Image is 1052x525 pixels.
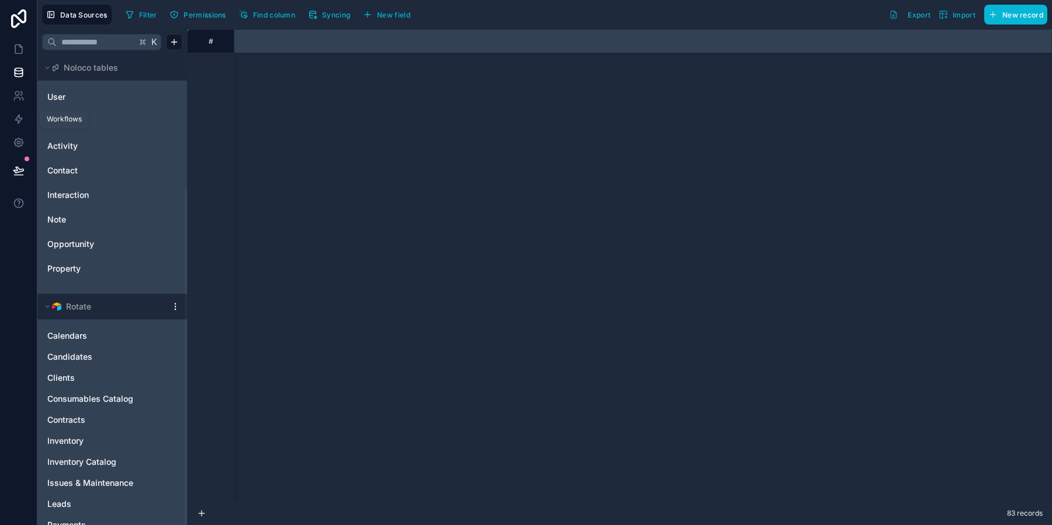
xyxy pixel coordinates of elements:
[47,116,142,127] a: Account
[139,11,157,19] span: Filter
[47,498,71,510] span: Leads
[42,137,182,155] div: Activity
[42,60,175,76] button: Noloco tables
[42,259,182,278] div: Property
[908,11,930,19] span: Export
[1007,509,1043,518] span: 83 records
[42,112,182,131] div: Account
[66,301,91,312] span: Rotate
[47,214,142,225] a: Note
[121,6,161,23] button: Filter
[42,326,182,345] div: Calendars
[304,6,359,23] a: Syncing
[150,38,158,46] span: K
[47,393,154,405] a: Consumables Catalog
[165,6,234,23] a: Permissions
[47,372,154,384] a: Clients
[235,6,299,23] button: Find column
[47,456,154,468] a: Inventory Catalog
[42,495,182,513] div: Leads
[196,37,225,46] div: #
[42,453,182,471] div: Inventory Catalog
[52,302,61,311] img: Airtable Logo
[47,91,142,103] a: User
[47,238,94,250] span: Opportunity
[980,5,1047,25] a: New record
[253,11,295,19] span: Find column
[47,435,154,447] a: Inventory
[47,140,78,152] span: Activity
[60,11,108,19] span: Data Sources
[322,11,350,19] span: Syncing
[47,414,85,426] span: Contracts
[47,263,81,274] span: Property
[47,140,142,152] a: Activity
[47,91,65,103] span: User
[47,214,66,225] span: Note
[47,351,92,363] span: Candidates
[47,189,142,201] a: Interaction
[47,477,133,489] span: Issues & Maintenance
[935,5,980,25] button: Import
[47,351,154,363] a: Candidates
[42,390,182,408] div: Consumables Catalog
[42,161,182,180] div: Contact
[47,238,142,250] a: Opportunity
[47,414,154,426] a: Contracts
[47,189,89,201] span: Interaction
[47,330,154,342] a: Calendars
[47,330,87,342] span: Calendars
[304,6,354,23] button: Syncing
[64,62,118,74] span: Noloco tables
[42,88,182,106] div: User
[47,114,82,124] div: Workflows
[47,165,142,176] a: Contact
[47,435,84,447] span: Inventory
[47,372,75,384] span: Clients
[47,456,116,468] span: Inventory Catalog
[984,5,1047,25] button: New record
[47,263,142,274] a: Property
[165,6,230,23] button: Permissions
[953,11,975,19] span: Import
[47,498,154,510] a: Leads
[42,186,182,204] div: Interaction
[42,474,182,492] div: Issues & Maintenance
[47,165,78,176] span: Contact
[42,347,182,366] div: Candidates
[42,411,182,429] div: Contracts
[47,477,154,489] a: Issues & Maintenance
[885,5,935,25] button: Export
[1002,11,1043,19] span: New record
[359,6,414,23] button: New field
[47,393,133,405] span: Consumables Catalog
[42,368,182,387] div: Clients
[42,298,166,315] button: Airtable LogoRotate
[42,210,182,229] div: Note
[42,5,112,25] button: Data Sources
[42,432,182,450] div: Inventory
[184,11,226,19] span: Permissions
[42,235,182,253] div: Opportunity
[377,11,410,19] span: New field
